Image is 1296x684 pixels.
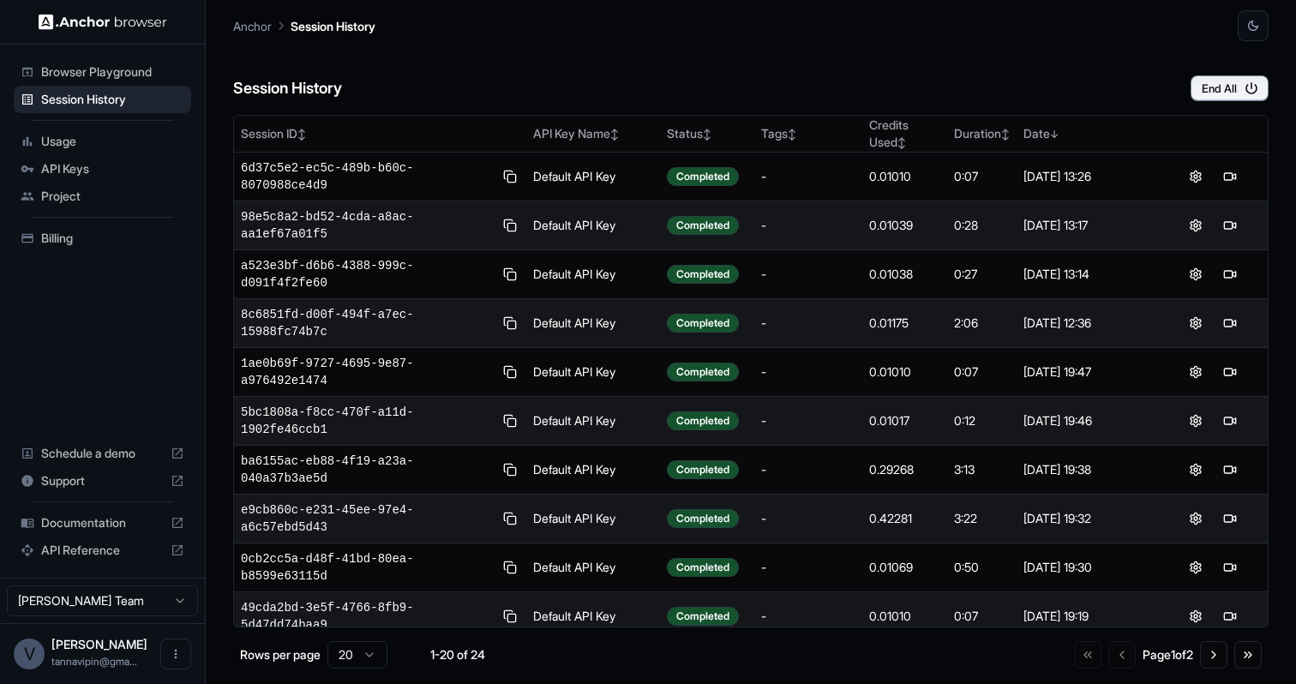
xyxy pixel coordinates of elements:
div: - [761,412,856,429]
td: Default API Key [526,153,660,201]
div: Duration [954,125,1010,142]
div: Usage [14,128,191,155]
div: [DATE] 13:14 [1023,266,1151,283]
div: API Key Name [533,125,653,142]
div: API Reference [14,537,191,564]
div: Session ID [241,125,519,142]
div: [DATE] 19:30 [1023,559,1151,576]
td: Default API Key [526,201,660,250]
div: 0.42281 [869,510,940,527]
div: 0.29268 [869,461,940,478]
span: 5bc1808a-f8cc-470f-a11d-1902fe46ccb1 [241,404,493,438]
div: Completed [667,509,739,528]
span: e9cb860c-e231-45ee-97e4-a6c57ebd5d43 [241,501,493,536]
div: 0.01175 [869,315,940,332]
td: Default API Key [526,348,660,397]
div: Completed [667,363,739,381]
span: 0cb2cc5a-d48f-41bd-80ea-b8599e63115d [241,550,493,585]
div: Completed [667,314,739,333]
div: - [761,608,856,625]
div: 0.01010 [869,168,940,185]
div: Support [14,467,191,495]
span: ↕ [897,136,906,149]
div: Completed [667,411,739,430]
span: 1ae0b69f-9727-4695-9e87-a976492e1474 [241,355,493,389]
p: Session History [291,17,375,35]
div: 2:06 [954,315,1010,332]
span: Documentation [41,514,164,531]
div: [DATE] 19:19 [1023,608,1151,625]
span: Schedule a demo [41,445,164,462]
img: Anchor Logo [39,14,167,30]
div: 0:28 [954,217,1010,234]
span: Session History [41,91,184,108]
span: 6d37c5e2-ec5c-489b-b60c-8070988ce4d9 [241,159,493,194]
nav: breadcrumb [233,16,375,35]
div: - [761,168,856,185]
div: [DATE] 13:17 [1023,217,1151,234]
div: API Keys [14,155,191,183]
td: Default API Key [526,397,660,446]
div: - [761,315,856,332]
div: 0:07 [954,608,1010,625]
td: Default API Key [526,495,660,543]
div: - [761,461,856,478]
div: 1-20 of 24 [415,646,501,663]
span: Project [41,188,184,205]
span: Billing [41,230,184,247]
div: [DATE] 19:38 [1023,461,1151,478]
p: Anchor [233,17,272,35]
td: Default API Key [526,592,660,641]
div: 3:22 [954,510,1010,527]
p: Rows per page [240,646,321,663]
div: Browser Playground [14,58,191,86]
span: Usage [41,133,184,150]
span: Vipin Tanna [51,637,147,651]
div: [DATE] 19:32 [1023,510,1151,527]
button: End All [1191,75,1269,101]
div: Page 1 of 2 [1143,646,1193,663]
div: 0:07 [954,168,1010,185]
div: [DATE] 13:26 [1023,168,1151,185]
div: Documentation [14,509,191,537]
div: 0:50 [954,559,1010,576]
div: Project [14,183,191,210]
span: ↕ [610,128,619,141]
td: Default API Key [526,543,660,592]
span: tannavipin@gmail.com [51,655,137,668]
div: [DATE] 12:36 [1023,315,1151,332]
span: ↓ [1050,128,1059,141]
span: 8c6851fd-d00f-494f-a7ec-15988fc74b7c [241,306,493,340]
span: 49cda2bd-3e5f-4766-8fb9-5d47dd74baa9 [241,599,493,633]
div: Tags [761,125,856,142]
div: - [761,363,856,381]
div: 0.01017 [869,412,940,429]
div: Date [1023,125,1151,142]
div: [DATE] 19:46 [1023,412,1151,429]
div: 0:07 [954,363,1010,381]
div: Completed [667,607,739,626]
td: Default API Key [526,250,660,299]
div: Status [667,125,747,142]
div: V [14,639,45,669]
span: ↕ [1001,128,1010,141]
td: Default API Key [526,446,660,495]
div: Session History [14,86,191,113]
div: - [761,510,856,527]
span: Support [41,472,164,489]
span: a523e3bf-d6b6-4388-999c-d091f4f2fe60 [241,257,493,291]
div: 0:27 [954,266,1010,283]
span: API Keys [41,160,184,177]
div: Schedule a demo [14,440,191,467]
div: - [761,266,856,283]
div: 0.01039 [869,217,940,234]
span: ↕ [703,128,711,141]
div: Completed [667,167,739,186]
div: Credits Used [869,117,940,151]
span: ↕ [788,128,796,141]
div: [DATE] 19:47 [1023,363,1151,381]
div: - [761,217,856,234]
td: Default API Key [526,299,660,348]
div: Completed [667,460,739,479]
div: 3:13 [954,461,1010,478]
